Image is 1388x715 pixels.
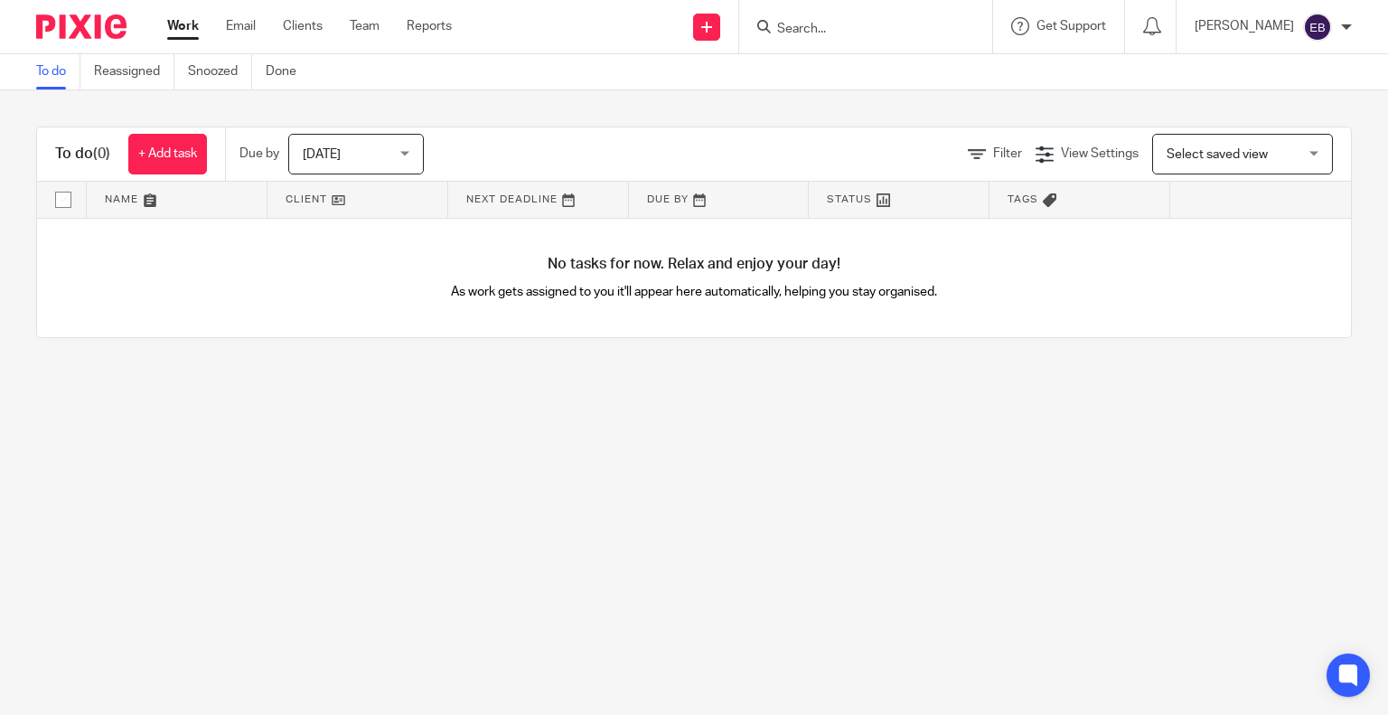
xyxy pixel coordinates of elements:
[36,14,127,39] img: Pixie
[366,283,1023,301] p: As work gets assigned to you it'll appear here automatically, helping you stay organised.
[128,134,207,174] a: + Add task
[188,54,252,89] a: Snoozed
[350,17,380,35] a: Team
[1036,20,1106,33] span: Get Support
[1061,147,1139,160] span: View Settings
[266,54,310,89] a: Done
[36,54,80,89] a: To do
[167,17,199,35] a: Work
[37,255,1351,274] h4: No tasks for now. Relax and enjoy your day!
[239,145,279,163] p: Due by
[775,22,938,38] input: Search
[1167,148,1268,161] span: Select saved view
[283,17,323,35] a: Clients
[55,145,110,164] h1: To do
[93,146,110,161] span: (0)
[94,54,174,89] a: Reassigned
[1195,17,1294,35] p: [PERSON_NAME]
[226,17,256,35] a: Email
[303,148,341,161] span: [DATE]
[407,17,452,35] a: Reports
[1303,13,1332,42] img: svg%3E
[993,147,1022,160] span: Filter
[1008,194,1038,204] span: Tags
